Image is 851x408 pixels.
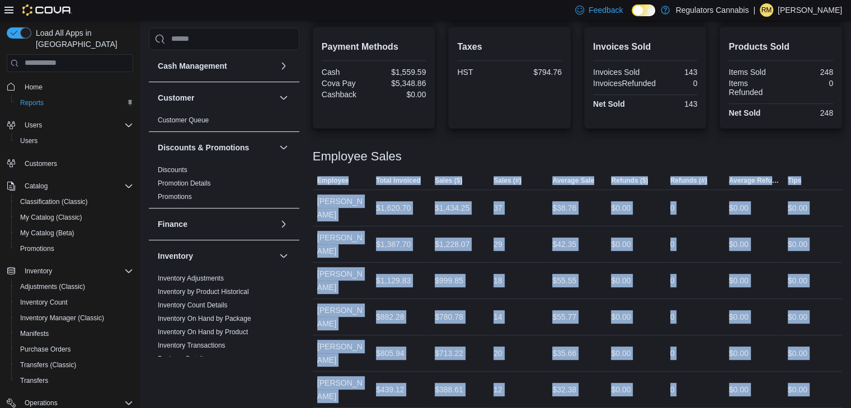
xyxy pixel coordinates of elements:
[16,296,72,309] a: Inventory Count
[435,238,469,251] div: $1,228.07
[435,310,463,324] div: $780.78
[158,166,187,174] a: Discounts
[16,358,133,372] span: Transfers (Classic)
[20,213,82,222] span: My Catalog (Classic)
[16,280,133,293] span: Adjustments (Classic)
[728,68,778,77] div: Items Sold
[16,96,133,110] span: Reports
[277,91,290,105] button: Customer
[158,219,187,230] h3: Finance
[11,357,138,373] button: Transfers (Classic)
[16,195,92,208] a: Classification (Classic)
[11,133,138,149] button: Users
[778,3,842,17] p: [PERSON_NAME]
[552,310,576,324] div: $55.77
[493,383,502,396] div: 12
[313,263,372,298] div: [PERSON_NAME]
[647,68,697,77] div: 143
[11,210,138,225] button: My Catalog (Classic)
[20,264,57,278] button: Inventory
[158,301,228,309] a: Inventory Count Details
[20,118,46,132] button: Users
[158,355,206,363] a: Package Details
[322,79,372,88] div: Cova Pay
[25,159,57,168] span: Customers
[158,193,192,201] a: Promotions
[611,238,631,251] div: $0.00
[11,326,138,341] button: Manifests
[277,249,290,263] button: Inventory
[158,341,225,350] span: Inventory Transactions
[20,282,85,291] span: Adjustments (Classic)
[25,182,48,191] span: Catalog
[435,347,463,360] div: $713.22
[149,113,299,131] div: Customer
[670,383,675,396] div: 0
[158,328,248,336] a: Inventory On Hand by Product
[783,68,833,77] div: 248
[11,373,138,388] button: Transfers
[376,310,405,324] div: $882.28
[728,79,778,97] div: Items Refunded
[16,327,133,340] span: Manifests
[20,360,76,369] span: Transfers (Classic)
[158,341,225,349] a: Inventory Transactions
[788,310,807,324] div: $0.00
[11,225,138,241] button: My Catalog (Beta)
[16,358,81,372] a: Transfers (Classic)
[158,192,192,201] span: Promotions
[493,310,502,324] div: 14
[313,226,372,262] div: [PERSON_NAME]
[376,238,411,251] div: $1,387.70
[670,201,675,215] div: 0
[670,238,675,251] div: 0
[20,329,49,338] span: Manifests
[16,343,76,356] a: Purchase Orders
[158,165,187,174] span: Discounts
[25,398,58,407] span: Operations
[457,40,562,54] h2: Taxes
[313,335,372,371] div: [PERSON_NAME]
[20,156,133,170] span: Customers
[760,3,773,17] div: Rachel McLennan
[493,238,502,251] div: 29
[729,274,749,287] div: $0.00
[589,4,623,16] span: Feedback
[788,383,807,396] div: $0.00
[611,201,631,215] div: $0.00
[2,79,138,95] button: Home
[16,134,42,148] a: Users
[158,92,275,103] button: Customer
[2,178,138,194] button: Catalog
[158,116,209,125] span: Customer Queue
[20,136,37,145] span: Users
[322,90,372,99] div: Cashback
[20,179,52,193] button: Catalog
[376,347,405,360] div: $805.94
[322,40,426,54] h2: Payment Methods
[158,315,251,322] a: Inventory On Hand by Package
[11,95,138,111] button: Reports
[376,274,411,287] div: $1,129.83
[22,4,72,16] img: Cova
[20,80,133,94] span: Home
[158,142,249,153] h3: Discounts & Promotions
[788,238,807,251] div: $0.00
[493,347,502,360] div: 20
[435,383,463,396] div: $388.61
[593,99,625,108] strong: Net Sold
[611,383,631,396] div: $0.00
[660,79,697,88] div: 0
[670,274,675,287] div: 0
[435,274,463,287] div: $999.85
[16,211,87,224] a: My Catalog (Classic)
[16,226,79,240] a: My Catalog (Beta)
[593,40,698,54] h2: Invoices Sold
[16,343,133,356] span: Purchase Orders
[729,383,749,396] div: $0.00
[16,311,109,325] a: Inventory Manager (Classic)
[158,354,206,363] span: Package Details
[317,176,349,185] span: Employee
[20,179,133,193] span: Catalog
[611,310,631,324] div: $0.00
